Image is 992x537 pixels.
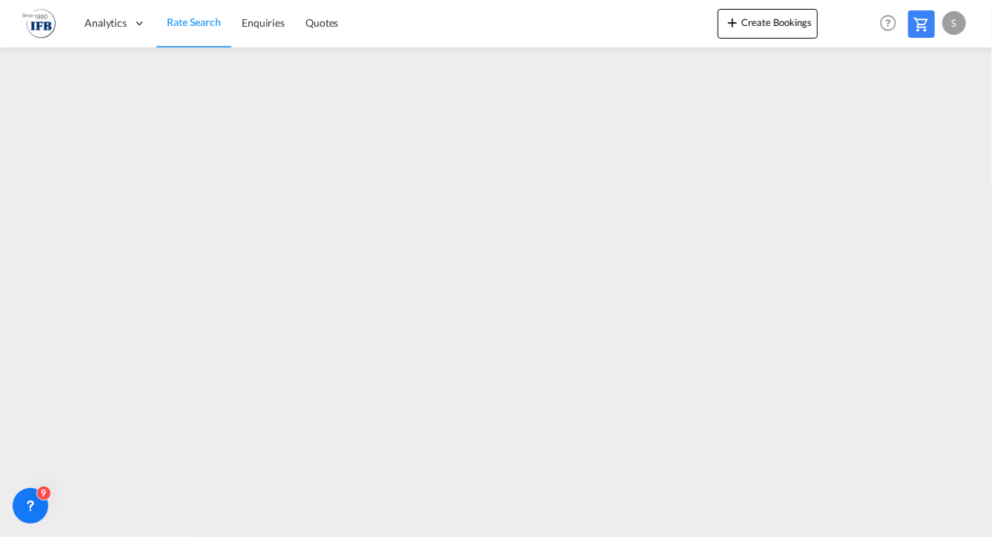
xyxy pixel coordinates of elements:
[942,11,966,35] div: S
[718,9,818,39] button: icon-plus 400-fgCreate Bookings
[305,16,338,29] span: Quotes
[876,10,901,36] span: Help
[242,16,285,29] span: Enquiries
[85,16,127,30] span: Analytics
[724,13,741,31] md-icon: icon-plus 400-fg
[22,7,56,40] img: de31bbe0256b11eebba44b54815f083d.png
[876,10,908,37] div: Help
[167,16,221,28] span: Rate Search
